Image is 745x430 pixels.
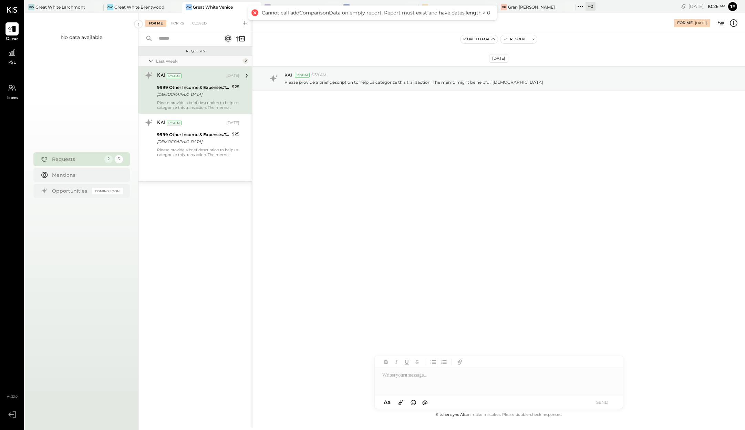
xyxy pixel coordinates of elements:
button: Unordered List [429,358,438,367]
div: [DEMOGRAPHIC_DATA] [157,138,230,145]
div: Great White Brentwood [114,4,164,10]
div: 9999 Other Income & Expenses:To Be Classified [157,84,230,91]
div: Great White Melrose [429,4,472,10]
div: Please provide a brief description to help us categorize this transaction. The memo might be help... [157,100,239,110]
div: GB [501,4,507,10]
div: $25 [232,83,239,90]
div: Great White Larchmont [35,4,85,10]
div: Cannot call addComparisonData on empty report. Report must exist and have dates.length > 0 [262,10,490,16]
div: Great White Venice [193,4,233,10]
div: System [295,73,310,78]
div: [DEMOGRAPHIC_DATA] [157,91,230,98]
div: System [167,73,182,78]
button: SEND [588,398,616,407]
div: Please provide a brief description to help us categorize this transaction. The memo might be help... [157,147,239,157]
span: a [387,399,391,406]
div: [DATE] [226,120,239,126]
div: 3 [115,155,123,163]
a: Teams [0,81,24,101]
button: Ordered List [439,358,448,367]
span: Queue [6,36,19,42]
div: GW [28,4,34,10]
div: [DATE] [489,54,508,63]
div: Mentions [52,172,120,178]
span: @ [422,399,428,406]
div: $25 [232,131,239,137]
div: Gran [PERSON_NAME] [508,4,555,10]
div: GW [422,4,428,10]
p: Please provide a brief description to help us categorize this transaction. The memo might be help... [284,79,543,85]
span: 6:38 AM [311,72,327,78]
div: [DATE] [226,73,239,79]
div: [GEOGRAPHIC_DATA] [351,4,397,10]
button: Strikethrough [413,358,422,367]
div: No data available [61,34,102,41]
div: System [167,121,182,125]
div: Great White Holdings [272,4,317,10]
a: P&L [0,46,24,66]
div: Requests [52,156,101,163]
button: je [727,1,738,12]
button: Add URL [455,358,464,367]
div: 2 [243,58,248,64]
div: [DATE] [695,21,707,25]
button: @ [420,398,430,407]
div: Coming Soon [92,188,123,194]
button: Resolve [500,35,529,43]
div: KAI [157,120,165,126]
div: GW [343,4,350,10]
a: Queue [0,22,24,42]
div: For Me [677,20,693,26]
button: Bold [382,358,391,367]
div: Last Week [156,58,241,64]
div: For KS [168,20,187,27]
div: Requests [142,49,249,54]
button: Aa [382,399,393,406]
div: GW [265,4,271,10]
div: Closed [189,20,210,27]
span: P&L [8,60,16,66]
div: [DATE] [689,3,725,10]
div: KAI [157,72,165,79]
div: For Me [145,20,166,27]
button: Move to for ks [461,35,498,43]
div: 2 [104,155,113,163]
div: 9999 Other Income & Expenses:To Be Classified [157,131,230,138]
div: copy link [680,3,687,10]
div: GW [186,4,192,10]
button: Underline [402,358,411,367]
div: GW [107,4,113,10]
button: Italic [392,358,401,367]
div: Opportunities [52,187,89,194]
span: Teams [7,95,18,101]
span: KAI [284,72,292,78]
div: + 0 [586,2,596,11]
